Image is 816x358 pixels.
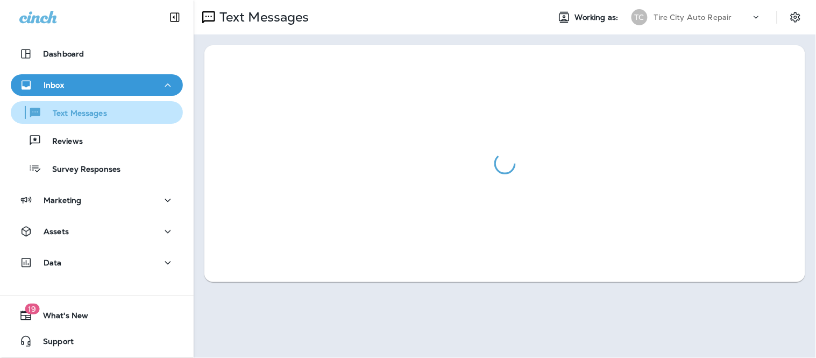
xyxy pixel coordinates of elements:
[44,227,69,236] p: Assets
[11,157,183,180] button: Survey Responses
[11,43,183,65] button: Dashboard
[11,305,183,326] button: 19What's New
[575,13,621,22] span: Working as:
[41,137,83,147] p: Reviews
[42,109,107,119] p: Text Messages
[11,129,183,152] button: Reviews
[786,8,805,27] button: Settings
[11,189,183,211] button: Marketing
[44,196,81,205] p: Marketing
[32,311,88,324] span: What's New
[11,101,183,124] button: Text Messages
[11,331,183,352] button: Support
[44,81,64,89] p: Inbox
[41,165,120,175] p: Survey Responses
[11,221,183,242] button: Assets
[44,258,62,267] p: Data
[11,252,183,273] button: Data
[215,9,309,25] p: Text Messages
[160,6,190,28] button: Collapse Sidebar
[25,304,39,314] span: 19
[631,9,648,25] div: TC
[11,74,183,96] button: Inbox
[654,13,732,22] p: Tire City Auto Repair
[43,50,84,58] p: Dashboard
[32,337,74,350] span: Support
